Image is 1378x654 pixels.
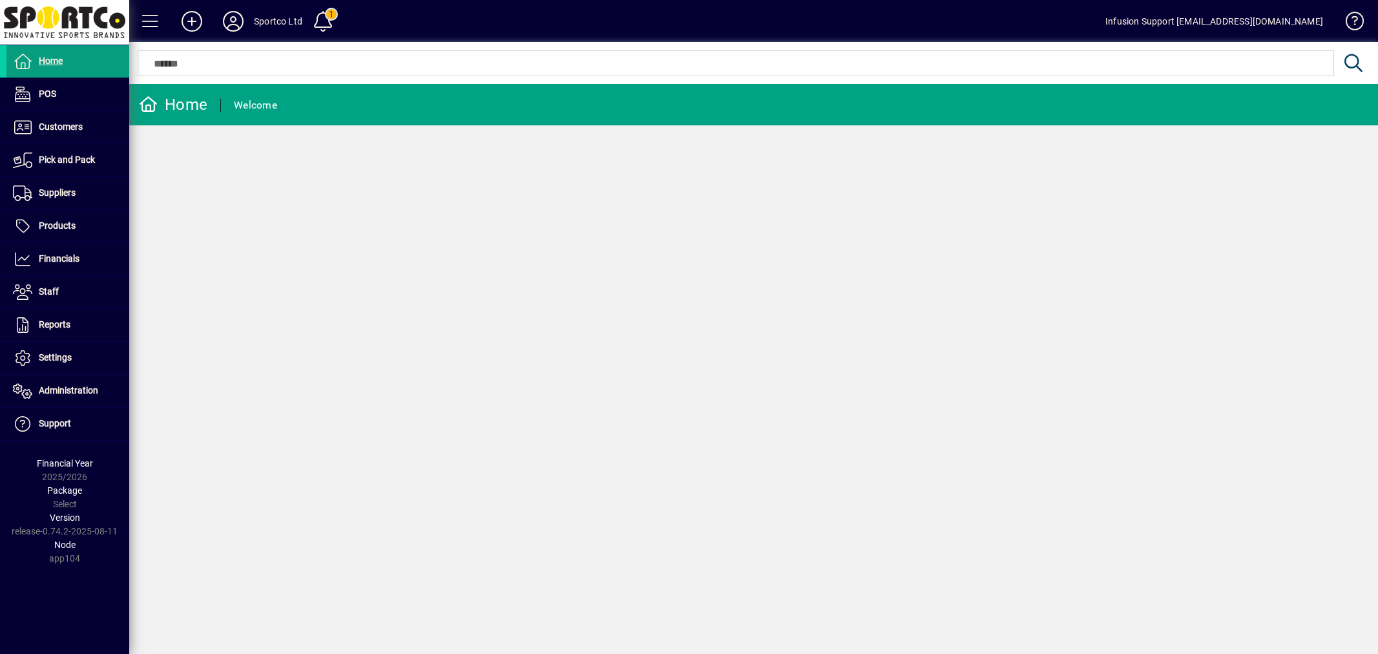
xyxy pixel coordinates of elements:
[37,458,93,469] span: Financial Year
[47,485,82,496] span: Package
[50,512,80,523] span: Version
[39,89,56,99] span: POS
[254,11,302,32] div: Sportco Ltd
[39,319,70,330] span: Reports
[234,95,277,116] div: Welcome
[39,352,72,363] span: Settings
[39,385,98,396] span: Administration
[39,253,79,264] span: Financials
[6,243,129,275] a: Financials
[39,121,83,132] span: Customers
[139,94,207,115] div: Home
[6,342,129,374] a: Settings
[39,220,76,231] span: Products
[6,177,129,209] a: Suppliers
[6,210,129,242] a: Products
[39,56,63,66] span: Home
[6,276,129,308] a: Staff
[6,375,129,407] a: Administration
[39,187,76,198] span: Suppliers
[39,418,71,428] span: Support
[6,111,129,143] a: Customers
[39,286,59,297] span: Staff
[54,540,76,550] span: Node
[6,408,129,440] a: Support
[213,10,254,33] button: Profile
[6,144,129,176] a: Pick and Pack
[1105,11,1323,32] div: Infusion Support [EMAIL_ADDRESS][DOMAIN_NAME]
[171,10,213,33] button: Add
[6,78,129,111] a: POS
[6,309,129,341] a: Reports
[1336,3,1362,45] a: Knowledge Base
[39,154,95,165] span: Pick and Pack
